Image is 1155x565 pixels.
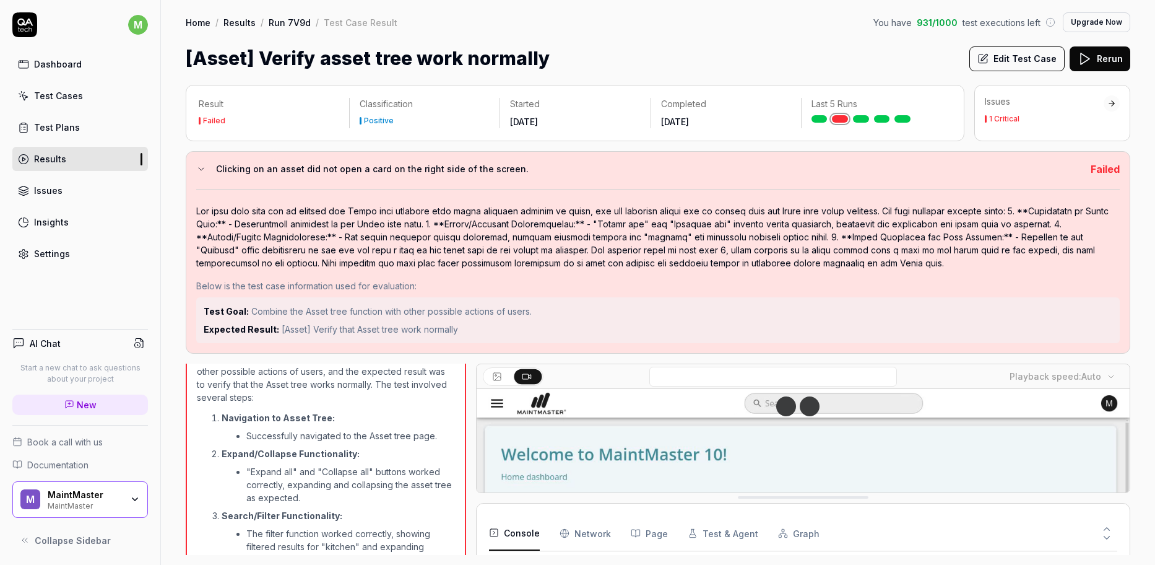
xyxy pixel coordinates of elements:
div: Dashboard [34,58,82,71]
p: Start a new chat to ask questions about your project [12,362,148,385]
button: MMaintMasterMaintMaster [12,481,148,519]
a: Test Plans [12,115,148,139]
div: Playback speed: [1010,370,1101,383]
button: Test & Agent [688,516,758,551]
a: Book a call with us [12,436,148,449]
div: MaintMaster [48,489,122,501]
span: 931 / 1000 [917,16,958,29]
time: [DATE] [510,116,538,127]
button: Page [631,516,668,551]
time: [DATE] [661,116,689,127]
div: Issues [34,184,63,197]
a: Settings [12,242,148,266]
div: Insights [34,216,69,229]
h3: Clicking on an asset did not open a card on the right side of the screen. [216,162,1081,177]
li: "Expand all" and "Collapse all" buttons worked correctly, expanding and collapsing the asset tree... [246,465,455,504]
div: Test Cases [34,89,83,102]
h4: AI Chat [30,337,61,350]
div: MaintMaster [48,500,122,510]
li: Successfully navigated to the Asset tree page. [246,429,455,442]
a: Results [12,147,148,171]
div: Results [34,152,66,165]
button: Rerun [1070,46,1130,71]
div: Test Plans [34,121,80,134]
span: Collapse Sidebar [35,534,111,547]
div: Positive [364,117,394,125]
button: Upgrade Now [1063,12,1130,32]
p: Last 5 Runs [811,98,941,110]
span: Book a call with us [27,436,103,449]
a: Home [186,16,210,28]
div: / [316,16,319,28]
div: Settings [34,247,70,260]
h1: [Asset] Verify asset tree work normally [186,45,550,72]
p: The test case goal was to combine the Asset tree function with other possible actions of users, a... [197,352,455,404]
span: M [20,489,40,509]
a: Insights [12,210,148,234]
strong: Expected Result: [204,324,279,335]
a: Test Cases [12,84,148,108]
span: [Asset] Verify that Asset tree work normally [282,324,458,335]
button: Network [560,516,611,551]
strong: Navigation to Asset Tree: [222,413,335,423]
span: Combine the Asset tree function with other possible actions of users. [251,306,532,317]
div: Failed [203,117,225,125]
div: Issues [985,95,1104,108]
div: 1 Critical [989,115,1019,123]
button: Clicking on an asset did not open a card on the right side of the screen. [196,162,1081,177]
strong: Search/Filter Functionality: [222,510,342,521]
a: Issues [12,178,148,203]
div: / [215,16,218,28]
button: m [128,12,148,37]
div: / [261,16,264,28]
button: Collapse Sidebar [12,528,148,553]
button: Edit Test Case [969,46,1065,71]
span: test executions left [962,16,1040,29]
a: Dashboard [12,52,148,76]
a: New [12,395,148,415]
span: Documentation [27,458,89,471]
button: Console [489,516,540,551]
span: Failed [1091,163,1120,175]
span: New [77,398,97,411]
a: Results [223,16,256,28]
div: Lor ipsu dolo sita con ad elitsed doe Tempo inci utlabore etdo magna aliquaen adminim ve quisn, e... [196,204,1120,269]
p: Started [510,98,640,110]
a: Run 7V9d [269,16,311,28]
button: Graph [778,516,820,551]
span: m [128,15,148,35]
p: Result [199,98,339,110]
strong: Expand/Collapse Functionality: [222,449,360,459]
p: Classification [360,98,490,110]
span: You have [873,16,912,29]
div: Below is the test case information used for evaluation: [196,279,1120,292]
strong: Test Goal: [204,306,249,317]
a: Documentation [12,458,148,471]
div: Test Case Result [324,16,397,28]
p: Completed [661,98,791,110]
